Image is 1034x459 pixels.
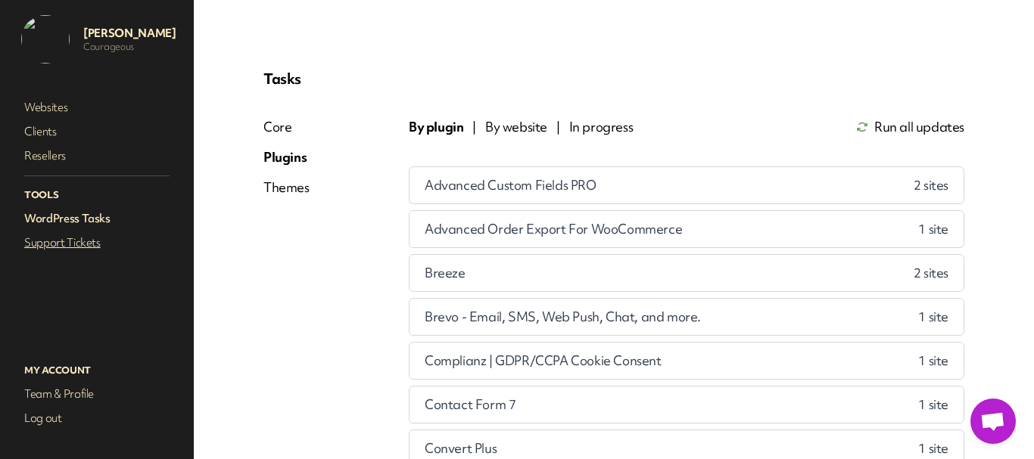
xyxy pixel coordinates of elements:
span: | [556,118,560,136]
span: 1 site [903,392,964,417]
button: Run all updates [856,118,964,136]
a: Websites [21,97,173,118]
p: [PERSON_NAME] [83,26,176,41]
span: 1 site [903,349,964,373]
div: Themes [263,178,310,197]
span: Advanced Order Export For WooCommerce [425,220,682,238]
p: My Account [21,361,173,380]
a: Clients [21,121,173,142]
a: Resellers [21,145,173,166]
a: Open chat [970,399,1016,444]
a: WordPress Tasks [21,208,173,229]
p: Tasks [263,70,964,88]
p: Tools [21,185,173,205]
span: Run all updates [874,118,964,136]
span: 2 site [899,173,964,197]
span: 1 site [903,217,964,241]
span: By plugin [409,118,463,136]
span: By website [485,118,547,136]
span: Breeze [425,264,466,282]
span: 1 site [903,305,964,329]
span: In progress [569,118,634,136]
span: Brevo - Email, SMS, Web Push, Chat, and more. [425,308,701,326]
a: Team & Profile [21,383,173,405]
span: s [943,264,948,281]
span: Advanced Custom Fields PRO [425,176,596,194]
div: Plugins [263,148,310,166]
span: s [943,176,948,194]
a: Log out [21,408,173,429]
span: 2 site [899,261,964,285]
p: Courageous [83,41,176,53]
a: Support Tickets [21,232,173,253]
span: Contact Form 7 [425,395,515,414]
span: Complianz | GDPR/CCPA Cookie Consent [425,352,662,370]
span: Convert Plus [425,439,497,457]
div: Core [263,118,310,136]
span: | [472,118,476,136]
